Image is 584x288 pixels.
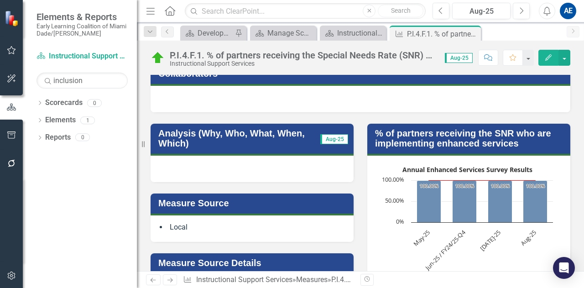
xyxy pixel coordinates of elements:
a: Measures [296,275,328,284]
img: Above Target [151,51,165,65]
a: Manage Scorecards [252,27,314,39]
div: Aug-25 [455,6,507,17]
text: 100.00% [526,183,545,189]
button: Search [378,5,423,17]
text: Jun-25 / FY24/25-Q4 [423,228,467,272]
g: Actual, series 1 of 2. Line with 4 data points. [427,178,537,182]
span: Local [170,223,188,231]
button: AE [560,3,576,19]
text: 100.00% [382,175,404,183]
text: Annual Enhanced Services Survey Results [402,165,532,174]
text: 50.00% [385,196,404,204]
a: Instructional Support Services Dashboard [322,27,384,39]
text: Aug-25 [519,228,538,247]
path: Aug-25, 100. Benchmark. [523,181,547,223]
img: ClearPoint Strategy [5,10,21,26]
div: P.I.4.F.1. % of partners receiving the Special Needs Rate (SNR) who are implementing enhanced ser... [407,28,479,40]
a: Scorecards [45,98,83,108]
input: Search ClearPoint... [185,3,426,19]
small: Early Learning Coalition of Miami Dade/[PERSON_NAME] [36,22,128,37]
path: Jul-25, 100. Benchmark. [488,181,512,223]
input: Search Below... [36,73,128,89]
g: Benchmark, series 2 of 2. Bar series with 4 bars. [417,181,547,223]
h3: Analysis (Why, Who, What, When, Which) [158,128,320,148]
text: 100.00% [491,183,510,189]
a: Instructional Support Services [36,51,128,62]
text: 100.00% [455,183,474,189]
h3: Measure Source Details [158,258,349,268]
a: Instructional Support Services [196,275,292,284]
div: Developmental Screening Program [198,27,233,39]
text: 100.00% [420,183,438,189]
text: 0% [396,217,404,225]
div: Instructional Support Services Dashboard [337,27,384,39]
div: 0 [75,134,90,141]
h3: Measure Source [158,198,349,208]
a: Elements [45,115,76,126]
div: P.I.4.F.1. % of partners receiving the Special Needs Rate (SNR) who are implementing enhanced ser... [170,50,436,60]
div: Instructional Support Services [170,60,436,67]
a: Developmental Screening Program [182,27,233,39]
button: Aug-25 [452,3,511,19]
text: [DATE]-25 [478,228,502,252]
path: May-25, 100. Benchmark. [417,181,441,223]
span: Aug-25 [445,53,473,63]
a: Reports [45,132,71,143]
div: 1 [80,116,95,124]
text: May-25 [412,228,431,248]
div: Manage Scorecards [267,27,314,39]
div: 0 [87,99,102,107]
h3: % of partners receiving the SNR who are implementing enhanced services [375,128,566,148]
span: Aug-25 [320,134,348,144]
span: Elements & Reports [36,11,128,22]
path: Jun-25 / FY24/25-Q4, 100. Benchmark. [453,181,477,223]
div: » » [183,275,354,285]
div: Open Intercom Messenger [553,257,575,279]
span: Search [391,7,411,14]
